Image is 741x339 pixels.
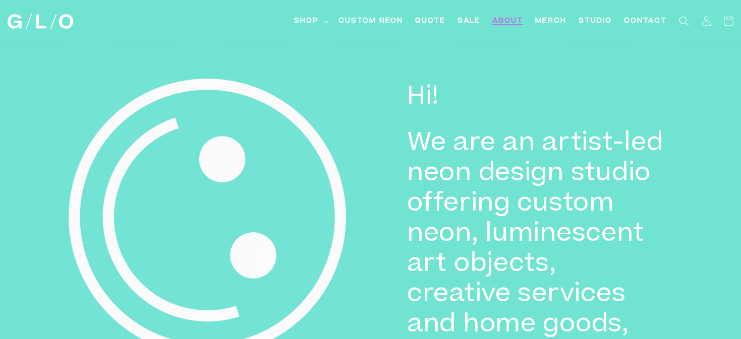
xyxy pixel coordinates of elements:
[559,198,741,339] div: Chatt-widget
[535,16,566,27] span: Merch
[618,10,673,33] a: Contact
[409,10,451,33] a: Quote
[486,10,529,33] a: About
[573,10,618,33] a: Studio
[624,16,667,27] span: Contact
[4,11,77,33] a: GLO Studio
[415,16,445,27] span: Quote
[579,16,612,27] span: Studio
[294,16,319,27] span: Shop
[492,16,523,27] span: About
[288,10,332,33] summary: Shop
[673,10,695,32] summary: Search
[458,16,480,27] span: SALE
[407,83,663,113] h1: Hi!
[8,14,73,29] img: GLO Studio
[338,16,403,27] span: Custom Neon
[529,10,573,33] a: Merch
[451,10,486,33] a: SALE
[559,198,741,339] iframe: Chat Widget
[332,10,409,33] a: Custom Neon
